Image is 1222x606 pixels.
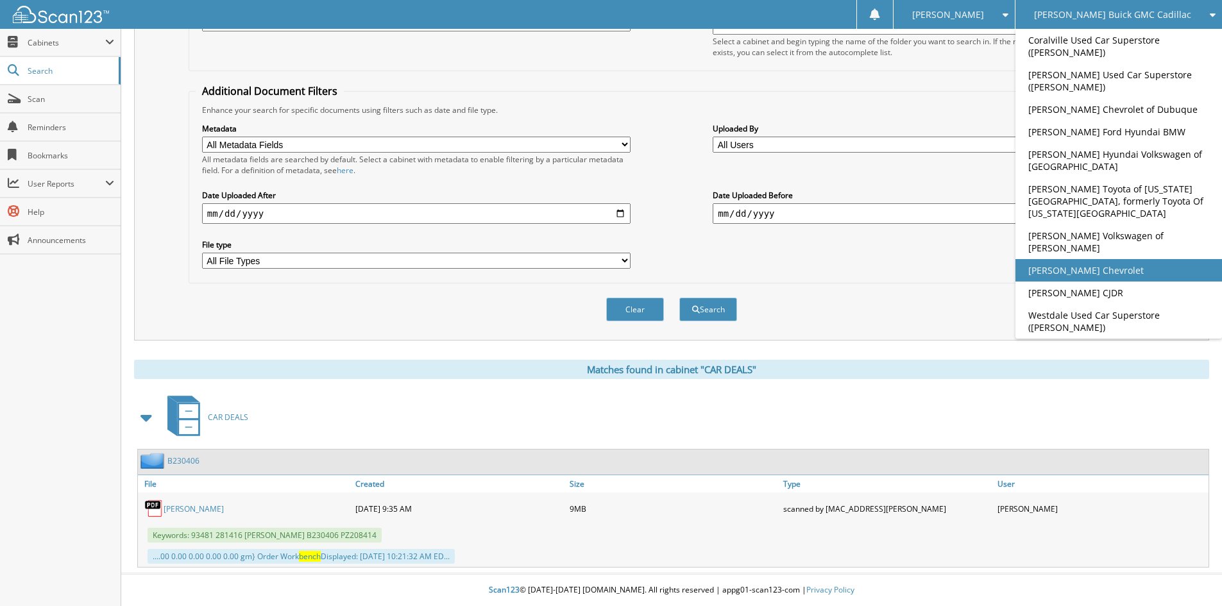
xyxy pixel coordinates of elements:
span: Scan123 [489,584,520,595]
div: All metadata fields are searched by default. Select a cabinet with metadata to enable filtering b... [202,154,631,176]
iframe: Chat Widget [1158,544,1222,606]
a: Privacy Policy [806,584,854,595]
a: [PERSON_NAME] Chevrolet [1015,259,1222,282]
a: [PERSON_NAME] Chevrolet of Dubuque [1015,98,1222,121]
span: Bookmarks [28,150,114,161]
div: Matches found in cabinet "CAR DEALS" [134,360,1209,379]
span: bench [299,551,321,562]
img: PDF.png [144,499,164,518]
a: B230406 [167,455,199,466]
div: scanned by [MAC_ADDRESS][PERSON_NAME] [780,496,994,521]
a: User [994,475,1209,492]
img: folder2.png [140,453,167,469]
span: Cabinets [28,37,105,48]
span: Reminders [28,122,114,133]
label: Date Uploaded Before [713,190,1141,201]
input: end [713,203,1141,224]
button: Search [679,298,737,321]
div: Select a cabinet and begin typing the name of the folder you want to search in. If the name match... [713,36,1141,58]
a: Size [566,475,781,492]
span: [PERSON_NAME] Buick GMC Cadillac [1034,11,1191,19]
label: Metadata [202,123,631,134]
a: [PERSON_NAME] Ford Hyundai BMW [1015,121,1222,143]
span: User Reports [28,178,105,189]
a: Westdale Used Car Superstore ([PERSON_NAME]) [1015,304,1222,339]
a: Created [352,475,566,492]
div: © [DATE]-[DATE] [DOMAIN_NAME]. All rights reserved | appg01-scan123-com | [121,575,1222,606]
a: [PERSON_NAME] Volkswagen of [PERSON_NAME] [1015,224,1222,259]
a: [PERSON_NAME] Hyundai Volkswagen of [GEOGRAPHIC_DATA] [1015,143,1222,178]
a: [PERSON_NAME] Toyota of [US_STATE][GEOGRAPHIC_DATA], formerly Toyota Of [US_STATE][GEOGRAPHIC_DATA] [1015,178,1222,224]
div: ....00 0.00 0.00 0.00 0.00 gm} Order Work Displayed: [DATE] 10:21:32 AM ED... [148,549,455,564]
img: scan123-logo-white.svg [13,6,109,23]
a: [PERSON_NAME] [164,503,224,514]
div: Enhance your search for specific documents using filters such as date and file type. [196,105,1148,115]
span: Help [28,206,114,217]
div: 9MB [566,496,781,521]
label: File type [202,239,631,250]
a: [PERSON_NAME] Used Car Superstore ([PERSON_NAME]) [1015,63,1222,98]
span: Keywords: 93481 281416 [PERSON_NAME] B230406 PZ208414 [148,528,382,543]
label: Date Uploaded After [202,190,631,201]
a: [PERSON_NAME] CJDR [1015,282,1222,304]
a: Type [780,475,994,492]
button: Clear [606,298,664,321]
input: start [202,203,631,224]
legend: Additional Document Filters [196,84,344,98]
div: [PERSON_NAME] [994,496,1209,521]
label: Uploaded By [713,123,1141,134]
a: CAR DEALS [160,392,248,442]
a: Coralville Used Car Superstore ([PERSON_NAME]) [1015,29,1222,63]
span: Search [28,65,112,76]
div: [DATE] 9:35 AM [352,496,566,521]
a: here [337,165,353,176]
span: [PERSON_NAME] [912,11,984,19]
span: Announcements [28,235,114,246]
span: CAR DEALS [208,412,248,423]
span: Scan [28,94,114,105]
a: File [138,475,352,492]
